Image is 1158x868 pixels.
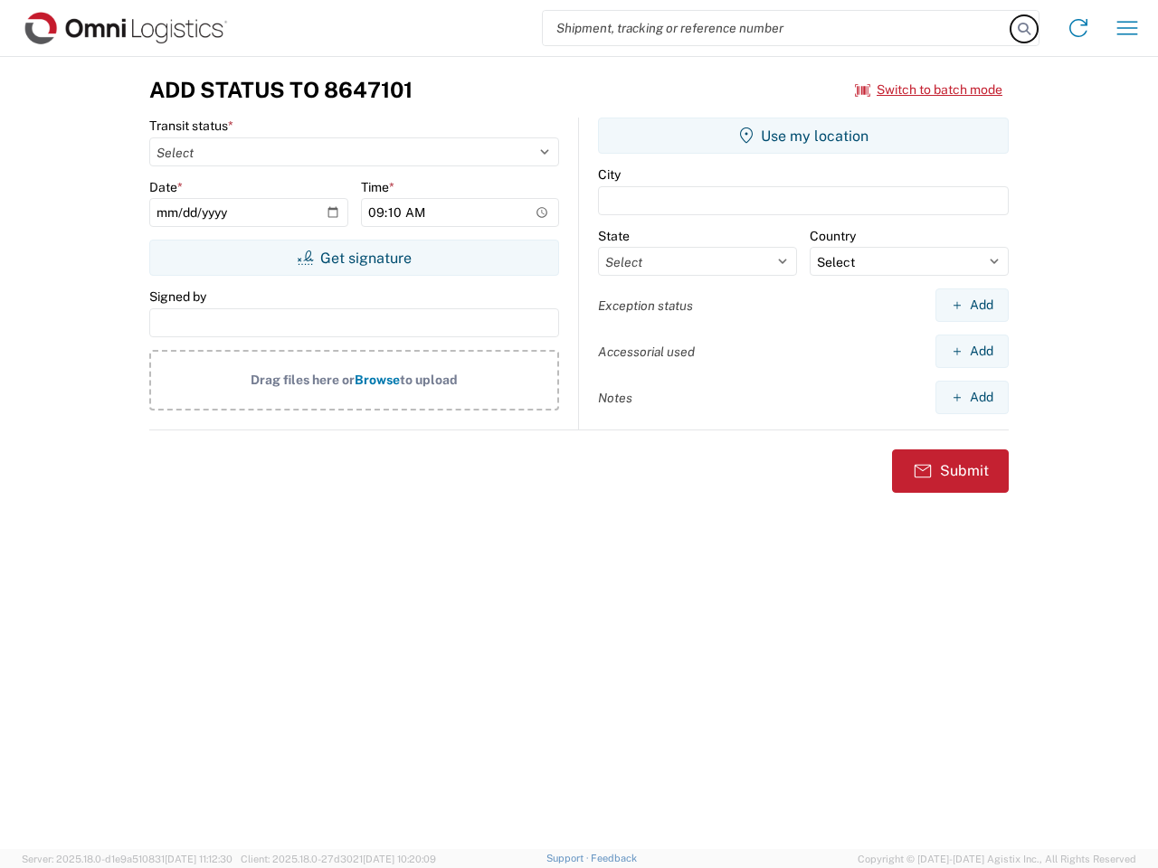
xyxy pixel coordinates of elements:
[241,854,436,864] span: Client: 2025.18.0-27d3021
[598,228,630,244] label: State
[935,288,1009,322] button: Add
[598,390,632,406] label: Notes
[935,335,1009,368] button: Add
[935,381,1009,414] button: Add
[149,240,559,276] button: Get signature
[892,449,1009,493] button: Submit
[810,228,856,244] label: Country
[546,853,592,863] a: Support
[591,853,637,863] a: Feedback
[400,373,458,387] span: to upload
[855,75,1002,105] button: Switch to batch mode
[543,11,1011,45] input: Shipment, tracking or reference number
[361,179,394,195] label: Time
[858,851,1136,867] span: Copyright © [DATE]-[DATE] Agistix Inc., All Rights Reserved
[165,854,233,864] span: [DATE] 11:12:30
[598,118,1009,154] button: Use my location
[598,297,693,314] label: Exception status
[355,373,400,387] span: Browse
[149,118,233,134] label: Transit status
[149,179,183,195] label: Date
[598,166,621,183] label: City
[251,373,355,387] span: Drag files here or
[22,854,233,864] span: Server: 2025.18.0-d1e9a510831
[598,344,695,360] label: Accessorial used
[149,77,413,103] h3: Add Status to 8647101
[149,288,206,305] label: Signed by
[363,854,436,864] span: [DATE] 10:20:09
